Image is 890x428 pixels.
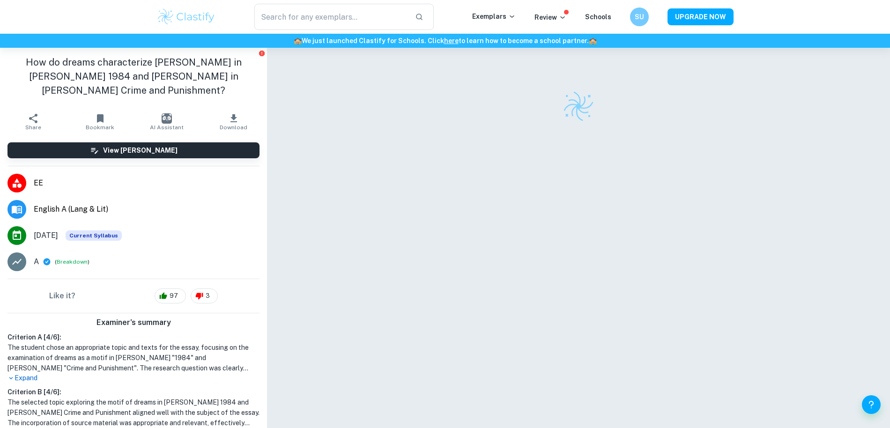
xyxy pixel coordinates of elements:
button: AI Assistant [133,109,200,135]
button: Download [200,109,267,135]
h6: We just launched Clastify for Schools. Click to learn how to become a school partner. [2,36,888,46]
a: here [444,37,459,44]
h6: View [PERSON_NAME] [103,145,178,155]
h6: Examiner's summary [4,317,263,328]
img: Clastify logo [156,7,216,26]
input: Search for any exemplars... [254,4,408,30]
img: Clastify logo [562,90,595,123]
button: Bookmark [67,109,134,135]
h6: SU [634,12,645,22]
span: 3 [200,291,215,301]
button: SU [630,7,649,26]
div: This exemplar is based on the current syllabus. Feel free to refer to it for inspiration/ideas wh... [66,230,122,241]
span: Bookmark [86,124,114,131]
span: Download [220,124,247,131]
span: English A (Lang & Lit) [34,204,260,215]
span: 🏫 [294,37,302,44]
div: 97 [155,288,186,303]
img: AI Assistant [162,113,172,124]
span: 🏫 [589,37,597,44]
p: Exemplars [472,11,516,22]
span: EE [34,177,260,189]
p: Review [534,12,566,22]
div: 3 [191,288,218,303]
span: 97 [164,291,183,301]
button: Help and Feedback [862,395,881,414]
h1: The selected topic exploring the motif of dreams in [PERSON_NAME] 1984 and [PERSON_NAME] Crime an... [7,397,260,428]
span: Share [25,124,41,131]
span: AI Assistant [150,124,184,131]
span: [DATE] [34,230,58,241]
p: A [34,256,39,267]
button: UPGRADE NOW [667,8,734,25]
span: ( ) [55,258,89,266]
button: Breakdown [57,258,88,266]
h6: Criterion B [ 4 / 6 ]: [7,387,260,397]
span: Current Syllabus [66,230,122,241]
h6: Like it? [49,290,75,302]
button: Report issue [258,50,265,57]
button: View [PERSON_NAME] [7,142,260,158]
p: Expand [7,373,260,383]
h1: The student chose an appropriate topic and texts for the essay, focusing on the examination of dr... [7,342,260,373]
h6: Criterion A [ 4 / 6 ]: [7,332,260,342]
h1: How do dreams characterize [PERSON_NAME] in [PERSON_NAME] 1984 and [PERSON_NAME] in [PERSON_NAME]... [7,55,260,97]
a: Schools [585,13,611,21]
